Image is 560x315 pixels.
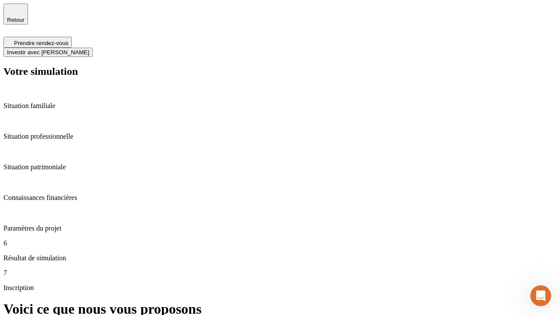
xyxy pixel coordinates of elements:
[7,17,24,23] span: Retour
[530,285,551,306] iframe: Intercom live chat
[3,254,556,262] p: Résultat de simulation
[3,194,556,202] p: Connaissances financières
[3,37,72,48] button: Prendre rendez-vous
[3,133,556,140] p: Situation professionnelle
[3,224,556,232] p: Paramètres du projet
[3,102,556,110] p: Situation familiale
[14,40,68,46] span: Prendre rendez-vous
[3,163,556,171] p: Situation patrimoniale
[7,49,89,56] span: Investir avec [PERSON_NAME]
[3,48,93,57] button: Investir avec [PERSON_NAME]
[3,239,556,247] p: 6
[3,284,556,292] p: Inscription
[3,3,28,24] button: Retour
[3,66,556,77] h2: Votre simulation
[3,269,556,277] p: 7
